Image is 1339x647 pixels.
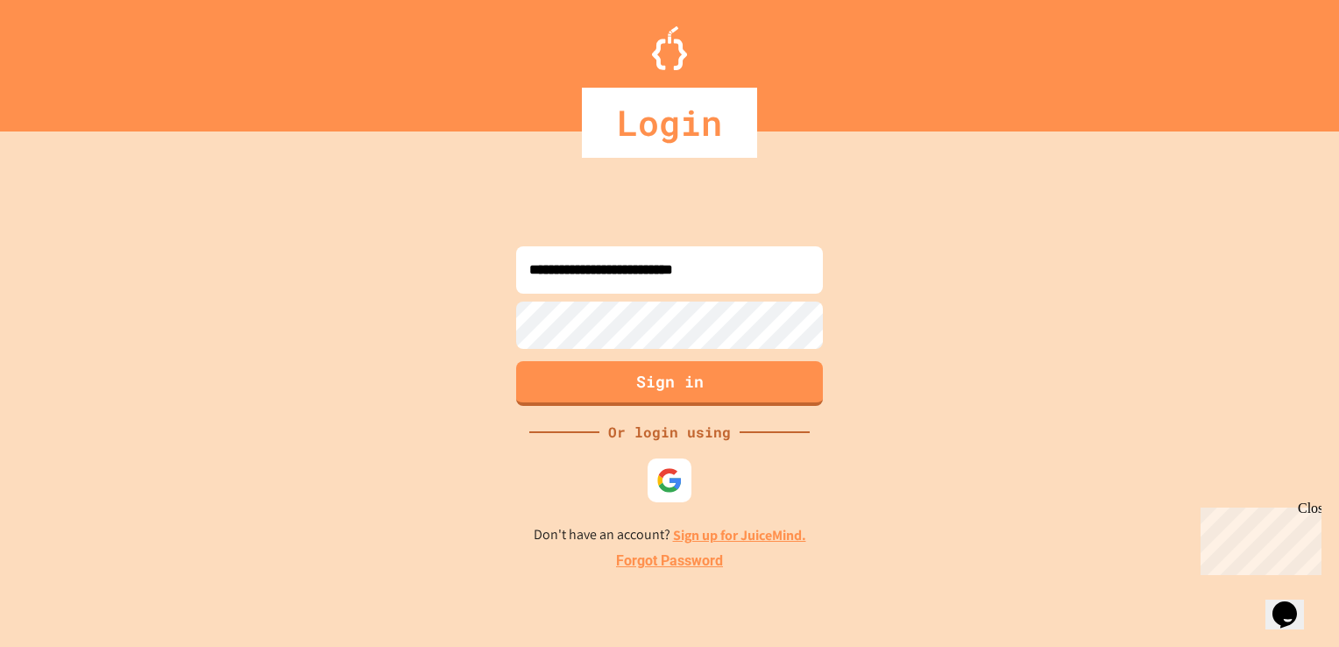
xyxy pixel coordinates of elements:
div: Login [582,88,757,158]
button: Sign in [516,361,823,406]
div: Chat with us now!Close [7,7,121,111]
p: Don't have an account? [534,524,806,546]
div: Or login using [599,422,740,443]
iframe: chat widget [1194,501,1321,575]
iframe: chat widget [1265,577,1321,629]
img: Logo.svg [652,26,687,70]
a: Sign up for JuiceMind. [673,526,806,544]
img: google-icon.svg [656,467,683,494]
a: Forgot Password [616,551,723,572]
